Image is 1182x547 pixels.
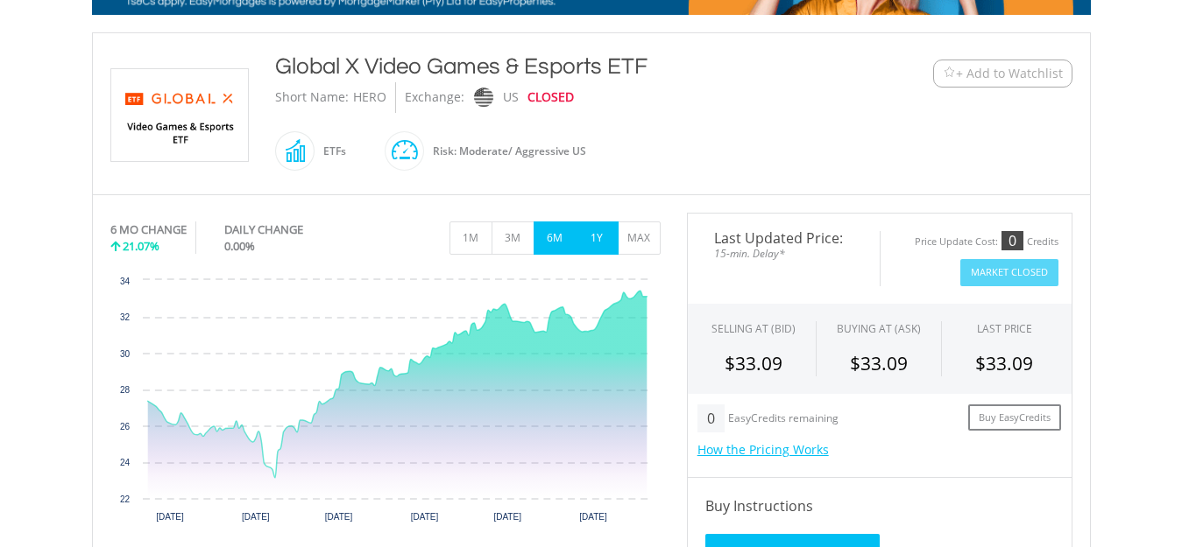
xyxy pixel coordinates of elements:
span: 21.07% [123,238,159,254]
div: Global X Video Games & Esports ETF [275,51,825,82]
div: Price Update Cost: [915,235,998,249]
button: 3M [492,221,534,255]
button: 1Y [576,221,619,255]
span: + Add to Watchlist [956,65,1063,82]
text: 32 [119,312,130,322]
div: Risk: Moderate/ Aggressive US [424,130,586,172]
text: [DATE] [410,512,438,522]
div: 0 [697,404,725,432]
span: Last Updated Price: [701,231,867,245]
span: $33.09 [725,351,782,375]
h4: Buy Instructions [705,495,1054,516]
span: 15-min. Delay* [701,245,867,262]
a: How the Pricing Works [697,441,829,458]
text: [DATE] [324,512,352,522]
text: 28 [119,385,130,395]
button: 6M [534,221,577,255]
img: EQU.US.HERO.png [114,69,245,161]
text: [DATE] [493,512,521,522]
div: EasyCredits remaining [728,412,839,427]
svg: Interactive chart [110,271,661,534]
div: Credits [1027,235,1058,249]
text: [DATE] [156,512,184,522]
text: 22 [119,494,130,504]
div: ETFs [315,130,346,172]
div: HERO [353,82,386,113]
div: DAILY CHANGE [224,221,362,238]
div: Short Name: [275,82,349,113]
span: 0.00% [224,238,255,254]
button: MAX [618,221,661,255]
text: 26 [119,422,130,431]
button: Market Closed [960,259,1058,286]
text: [DATE] [242,512,270,522]
button: Watchlist + Add to Watchlist [933,60,1072,88]
text: 34 [119,277,130,286]
div: Chart. Highcharts interactive chart. [110,271,661,534]
div: CLOSED [527,82,574,113]
a: Buy EasyCredits [968,404,1061,431]
text: 30 [119,349,130,359]
button: 1M [449,221,492,255]
span: $33.09 [975,351,1033,375]
text: 24 [119,458,130,467]
span: BUYING AT (ASK) [837,321,921,336]
div: SELLING AT (BID) [711,321,796,336]
div: 6 MO CHANGE [110,221,187,238]
img: nasdaq.png [473,88,492,108]
span: $33.09 [850,351,908,375]
img: Watchlist [943,67,956,80]
div: 0 [1002,231,1023,250]
div: LAST PRICE [977,321,1032,336]
div: US [503,82,519,113]
text: [DATE] [579,512,607,522]
div: Exchange: [405,82,464,113]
